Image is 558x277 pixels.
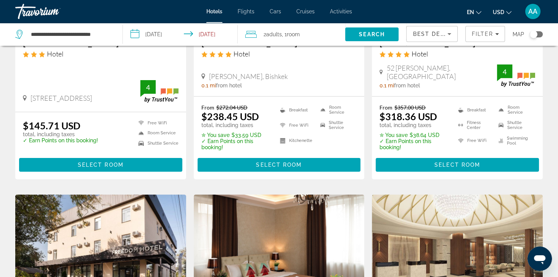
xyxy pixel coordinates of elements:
[201,104,214,111] span: From
[270,8,281,14] a: Cars
[135,130,178,137] li: Room Service
[201,132,270,138] p: $33.59 USD
[276,135,317,147] li: Kitchenette
[345,27,399,41] button: Search
[317,104,357,116] li: Room Service
[465,26,505,42] button: Filters
[206,8,222,14] a: Hotels
[296,8,315,14] a: Cruises
[201,132,230,138] span: ✮ You save
[523,3,543,19] button: User Menu
[454,104,495,116] li: Breakfast
[493,6,511,18] button: Change currency
[495,135,535,147] li: Swimming Pool
[198,158,361,172] button: Select Room
[359,31,385,37] span: Search
[19,159,182,168] a: Select Room
[201,138,270,150] p: ✓ Earn Points on this booking!
[30,29,111,40] input: Search hotel destination
[497,67,512,76] div: 4
[493,9,504,15] span: USD
[495,119,535,131] li: Shuttle Service
[256,162,302,168] span: Select Room
[282,29,300,40] span: , 1
[135,120,178,126] li: Free WiFi
[78,162,124,168] span: Select Room
[201,111,259,122] ins: $238.45 USD
[380,132,448,138] p: $38.64 USD
[201,50,357,58] div: 4 star Hotel
[23,137,98,143] p: ✓ Earn Points on this booking!
[454,119,495,131] li: Fitness Center
[140,83,156,92] div: 4
[201,122,270,128] p: total, including taxes
[413,29,451,39] mat-select: Sort by
[471,31,493,37] span: Filter
[23,50,178,58] div: 3 star Hotel
[23,120,80,131] ins: $145.71 USD
[376,158,539,172] button: Select Room
[23,131,98,137] p: total, including taxes
[467,6,481,18] button: Change language
[330,8,352,14] a: Activities
[524,31,543,38] button: Toggle map
[198,159,361,168] a: Select Room
[266,31,282,37] span: Adults
[495,104,535,116] li: Room Service
[380,122,448,128] p: total, including taxes
[140,80,178,103] img: TrustYou guest rating badge
[394,104,426,111] del: $357.00 USD
[317,119,357,131] li: Shuttle Service
[123,23,238,46] button: Select check in and out date
[209,72,288,81] span: [PERSON_NAME], Bishkek
[394,82,420,89] span: from hotel
[380,104,392,111] span: From
[19,158,182,172] button: Select Room
[201,82,216,89] span: 0.1 mi
[380,111,437,122] ins: $318.36 USD
[467,9,474,15] span: en
[47,50,63,58] span: Hotel
[513,29,524,40] span: Map
[528,8,537,15] span: AA
[287,31,300,37] span: Room
[387,64,497,81] span: 52 [PERSON_NAME], [GEOGRAPHIC_DATA]
[527,246,552,271] iframe: Кнопка запуска окна обмена сообщениями
[454,135,495,147] li: Free WiFi
[31,94,92,102] span: [STREET_ADDRESS]
[216,104,248,111] del: $272.04 USD
[233,50,250,58] span: Hotel
[380,138,448,150] p: ✓ Earn Points on this booking!
[135,140,178,147] li: Shuttle Service
[412,50,428,58] span: Hotel
[413,31,452,37] span: Best Deals
[238,23,345,46] button: Travelers: 2 adults, 0 children
[276,119,317,131] li: Free WiFi
[497,64,535,87] img: TrustYou guest rating badge
[238,8,254,14] a: Flights
[434,162,480,168] span: Select Room
[376,159,539,168] a: Select Room
[380,82,394,89] span: 0.1 mi
[216,82,242,89] span: from hotel
[380,132,408,138] span: ✮ You save
[380,50,535,58] div: 4 star Hotel
[276,104,317,116] li: Breakfast
[15,2,92,21] a: Travorium
[264,29,282,40] span: 2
